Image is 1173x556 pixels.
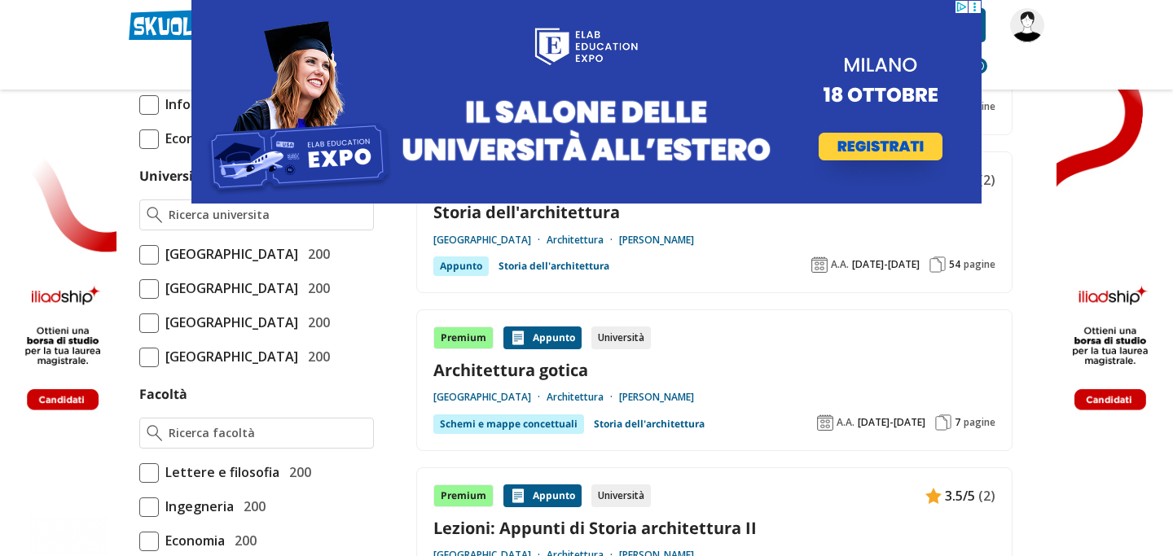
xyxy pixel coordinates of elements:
[499,256,609,276] a: Storia dell'architettura
[955,416,960,429] span: 7
[964,416,995,429] span: pagine
[831,258,849,271] span: A.A.
[619,234,694,247] a: [PERSON_NAME]
[159,94,239,115] span: Informatica
[433,201,995,223] a: Storia dell'architettura
[591,326,651,349] div: Università
[978,485,995,506] span: (2)
[159,530,225,551] span: Economia
[147,425,162,441] img: Ricerca facoltà
[433,517,995,539] a: Lezioni: Appunti di Storia architettura II
[817,414,833,431] img: Anno accademico
[433,391,547,404] a: [GEOGRAPHIC_DATA]
[837,416,854,429] span: A.A.
[510,488,526,504] img: Appunti contenuto
[228,530,257,551] span: 200
[147,207,162,223] img: Ricerca universita
[159,278,298,299] span: [GEOGRAPHIC_DATA]
[433,256,489,276] div: Appunto
[949,258,960,271] span: 54
[929,256,946,273] img: Pagine
[964,258,995,271] span: pagine
[159,243,298,265] span: [GEOGRAPHIC_DATA]
[169,207,367,223] input: Ricerca universita
[159,462,279,483] span: Lettere e filosofia
[159,312,298,333] span: [GEOGRAPHIC_DATA]
[935,414,951,431] img: Pagine
[858,416,925,429] span: [DATE]-[DATE]
[433,484,494,507] div: Premium
[433,414,584,434] div: Schemi e mappe concettuali
[503,326,582,349] div: Appunto
[301,278,330,299] span: 200
[503,484,582,507] div: Appunto
[159,128,288,149] span: Economia aziendale
[978,169,995,190] span: (2)
[925,488,942,504] img: Appunti contenuto
[237,496,266,517] span: 200
[159,496,234,517] span: Ingegneria
[594,414,705,434] a: Storia dell'architettura
[301,312,330,333] span: 200
[547,234,619,247] a: Architettura
[619,391,694,404] a: [PERSON_NAME]
[283,462,311,483] span: 200
[510,330,526,346] img: Appunti contenuto
[433,234,547,247] a: [GEOGRAPHIC_DATA]
[433,326,494,349] div: Premium
[945,485,975,506] span: 3.5/5
[591,484,651,507] div: Università
[852,258,920,271] span: [DATE]-[DATE]
[433,359,995,381] a: Architettura gotica
[301,346,330,367] span: 200
[1010,8,1044,42] img: ameliaterenzi
[301,243,330,265] span: 200
[159,346,298,367] span: [GEOGRAPHIC_DATA]
[139,385,187,403] label: Facoltà
[139,167,207,185] label: Università
[169,425,367,441] input: Ricerca facoltà
[811,256,828,273] img: Anno accademico
[547,391,619,404] a: Architettura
